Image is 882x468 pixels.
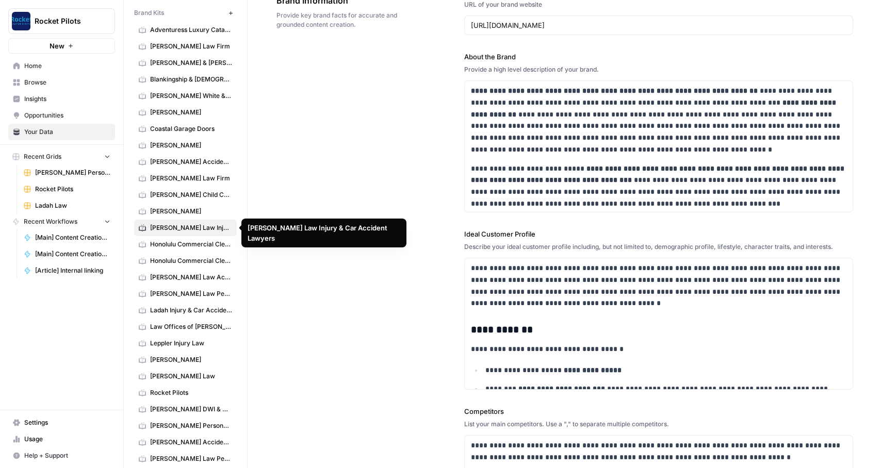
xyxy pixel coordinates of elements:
span: Opportunities [24,111,110,120]
span: New [50,41,64,51]
span: Leppler Injury Law [150,339,232,348]
span: [Article] Internal linking [35,266,110,275]
span: [PERSON_NAME] Accident Attorneys [150,438,232,447]
span: Settings [24,418,110,427]
a: [PERSON_NAME] Accident Attorneys [134,434,237,450]
a: [PERSON_NAME] Law Accident Attorneys [134,269,237,286]
span: Ladah Injury & Car Accident Lawyers [GEOGRAPHIC_DATA] [150,306,232,315]
span: [PERSON_NAME] Child Custody & Divorce Attorneys [150,190,232,199]
a: Adventuress Luxury Catamaran [134,22,237,38]
span: Adventuress Luxury Catamaran [150,25,232,35]
span: Honolulu Commercial Cleaning [150,240,232,249]
div: [PERSON_NAME] Law Injury & Car Accident Lawyers [248,223,400,243]
span: [PERSON_NAME] Law Firm [150,174,232,183]
a: [PERSON_NAME] & [PERSON_NAME] [US_STATE] Car Accident Lawyers [134,55,237,71]
a: [PERSON_NAME] Personal Injury & Car Accident Lawyer [19,164,115,181]
span: Brand Kits [134,8,164,18]
span: [PERSON_NAME] Personal Injury & Car Accident Lawyer [35,168,110,177]
span: Rocket Pilots [35,185,110,194]
div: Provide a high level description of your brand. [464,65,854,74]
a: [PERSON_NAME] Personal Injury & Car Accident Lawyer [134,417,237,434]
label: About the Brand [464,52,854,62]
a: Rocket Pilots [134,385,237,401]
a: Honolulu Commercial Cleaning [134,236,237,253]
a: [PERSON_NAME] Child Custody & Divorce Attorneys [134,187,237,203]
span: [Main] Content Creation Brief [35,249,110,259]
a: Home [8,58,115,74]
span: [PERSON_NAME] Law Personal Injury & Car Accident Lawyer [150,289,232,298]
button: Workspace: Rocket Pilots [8,8,115,34]
span: [PERSON_NAME] [150,207,232,216]
a: [Main] Content Creation Brief [19,246,115,262]
a: [Main] Content Creation Article [19,229,115,246]
span: [PERSON_NAME] [150,141,232,150]
span: [PERSON_NAME] Personal Injury & Car Accident Lawyer [150,421,232,430]
span: Recent Grids [24,152,61,161]
a: [PERSON_NAME] Law Firm [134,38,237,55]
span: Home [24,61,110,71]
a: Usage [8,431,115,447]
a: Law Offices of [PERSON_NAME] [134,319,237,335]
span: Browse [24,78,110,87]
a: [PERSON_NAME] Law Personal Injury & Car Accident Lawyer [134,286,237,302]
span: [PERSON_NAME] Law Accident Attorneys [150,273,232,282]
button: Recent Workflows [8,214,115,229]
span: Rocket Pilots [150,388,232,397]
a: Blankingship & [DEMOGRAPHIC_DATA] [134,71,237,88]
span: Ladah Law [35,201,110,210]
span: Your Data [24,127,110,137]
span: Insights [24,94,110,104]
a: Ladah Injury & Car Accident Lawyers [GEOGRAPHIC_DATA] [134,302,237,319]
span: [PERSON_NAME] & [PERSON_NAME] [US_STATE] Car Accident Lawyers [150,58,232,68]
div: List your main competitors. Use a "," to separate multiple competitors. [464,420,854,429]
a: [PERSON_NAME] White & [PERSON_NAME] [134,88,237,104]
a: [PERSON_NAME] DWI & Criminal Defense Lawyers [134,401,237,417]
a: [Article] Internal linking [19,262,115,279]
button: New [8,38,115,54]
a: [PERSON_NAME] Law Personal Injury & Car Accident Lawyers [134,450,237,467]
label: Ideal Customer Profile [464,229,854,239]
a: Honolulu Commercial Cleaning [134,253,237,269]
a: [PERSON_NAME] Law Firm [134,170,237,187]
span: Recent Workflows [24,217,77,226]
span: Usage [24,434,110,444]
a: Opportunities [8,107,115,124]
span: [PERSON_NAME] Law Injury & Car Accident Lawyers [150,223,232,232]
span: [PERSON_NAME] [150,355,232,364]
span: Help + Support [24,451,110,460]
a: [PERSON_NAME] [134,104,237,121]
a: [PERSON_NAME] Accident Attorneys [134,154,237,170]
a: [PERSON_NAME] [134,203,237,220]
a: Your Data [8,124,115,140]
a: [PERSON_NAME] [134,352,237,368]
span: Honolulu Commercial Cleaning [150,256,232,265]
span: Law Offices of [PERSON_NAME] [150,322,232,331]
span: Coastal Garage Doors [150,124,232,133]
span: [PERSON_NAME] Accident Attorneys [150,157,232,166]
span: [PERSON_NAME] DWI & Criminal Defense Lawyers [150,405,232,414]
a: [PERSON_NAME] [134,137,237,154]
label: Competitors [464,406,854,416]
a: Rocket Pilots [19,181,115,197]
span: [Main] Content Creation Article [35,233,110,242]
a: Leppler Injury Law [134,335,237,352]
span: [PERSON_NAME] Law Personal Injury & Car Accident Lawyers [150,454,232,463]
input: www.sundaysoccer.com [471,20,847,30]
span: [PERSON_NAME] [150,108,232,117]
span: Provide key brand facts for accurate and grounded content creation. [276,11,406,29]
img: Rocket Pilots Logo [12,12,30,30]
a: [PERSON_NAME] Law Injury & Car Accident Lawyers [134,220,237,236]
a: [PERSON_NAME] Law [134,368,237,385]
a: Browse [8,74,115,91]
a: Insights [8,91,115,107]
a: Ladah Law [19,197,115,214]
span: [PERSON_NAME] Law [150,372,232,381]
span: Rocket Pilots [35,16,97,26]
a: Coastal Garage Doors [134,121,237,137]
span: Blankingship & [DEMOGRAPHIC_DATA] [150,75,232,84]
button: Help + Support [8,447,115,464]
button: Recent Grids [8,149,115,164]
div: Describe your ideal customer profile including, but not limited to, demographic profile, lifestyl... [464,242,854,252]
a: Settings [8,414,115,431]
span: [PERSON_NAME] Law Firm [150,42,232,51]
